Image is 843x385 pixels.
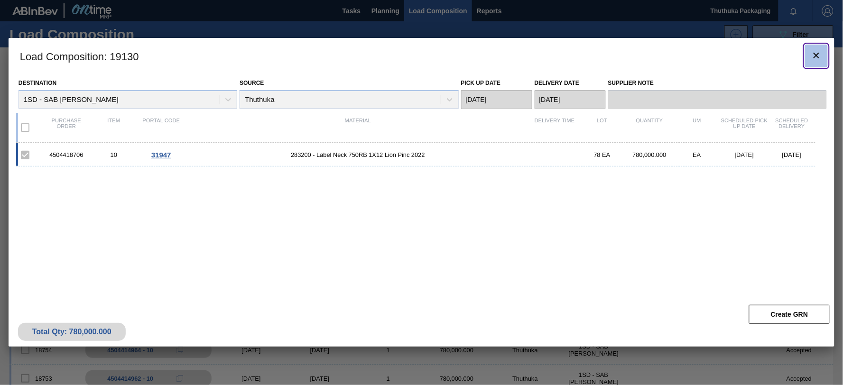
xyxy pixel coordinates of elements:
div: Delivery Time [531,118,578,137]
div: 10 [90,151,138,158]
input: mm/dd/yyyy [461,90,532,109]
div: Portal code [138,118,185,137]
label: Pick up Date [461,80,501,86]
div: Scheduled Pick up Date [721,118,768,137]
label: Delivery Date [535,80,579,86]
div: Scheduled Delivery [768,118,815,137]
div: Go to Order [138,151,185,159]
div: Item [90,118,138,137]
div: Lot [578,118,626,137]
div: UM [673,118,721,137]
label: Destination [19,80,56,86]
span: 283200 - Label Neck 750RB 1X12 Lion Pinc 2022 [185,151,531,158]
div: Total Qty: 780,000.000 [25,328,119,336]
div: Quantity [626,118,673,137]
button: Create GRN [749,305,830,324]
input: mm/dd/yyyy [535,90,606,109]
div: EA [673,151,721,158]
label: Supplier Note [608,76,827,90]
div: Purchase order [43,118,90,137]
h3: Load Composition : 19130 [9,38,834,74]
div: 78 EA [578,151,626,158]
div: 780,000.000 [626,151,673,158]
div: 4504418706 [43,151,90,158]
span: 31947 [151,151,171,159]
div: [DATE] [768,151,815,158]
div: [DATE] [721,151,768,158]
div: Material [185,118,531,137]
label: Source [240,80,264,86]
